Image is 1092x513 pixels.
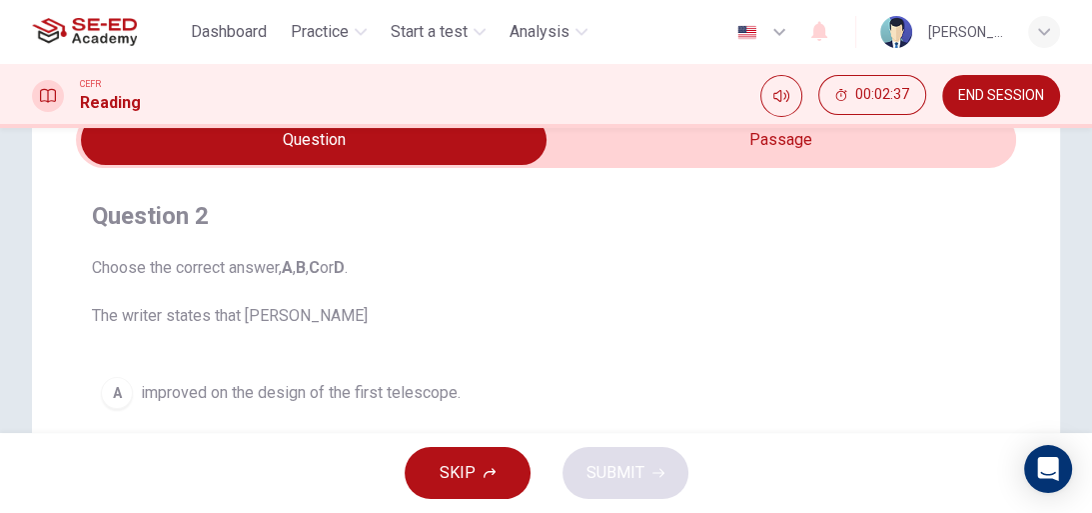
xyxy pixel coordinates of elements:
button: 00:02:37 [818,75,926,115]
img: Profile picture [880,16,912,48]
button: Start a test [383,14,494,50]
button: Analysis [502,14,595,50]
button: Aimproved on the design of the first telescope. [92,368,1000,418]
button: Practice [283,14,375,50]
b: A [282,258,293,277]
a: SE-ED Academy logo [32,12,183,52]
div: Hide [818,75,926,117]
span: improved on the design of the first telescope. [141,381,461,405]
div: Open Intercom Messenger [1024,445,1072,493]
span: Dashboard [191,20,267,44]
h1: Reading [80,91,141,115]
button: Dashboard [183,14,275,50]
span: Choose the correct answer, , , or . The writer states that [PERSON_NAME] [92,256,1000,328]
span: 00:02:37 [855,87,909,103]
span: END SESSION [958,88,1044,104]
b: B [296,258,306,277]
button: SKIP [405,447,531,499]
b: C [309,258,320,277]
span: Practice [291,20,349,44]
span: SKIP [440,459,476,487]
h4: Question 2 [92,200,1000,232]
span: CEFR [80,77,101,91]
button: END SESSION [942,75,1060,117]
b: D [334,258,345,277]
span: Analysis [510,20,569,44]
img: SE-ED Academy logo [32,12,137,52]
img: en [734,25,759,40]
div: Mute [760,75,802,117]
span: Start a test [391,20,468,44]
div: A [101,377,133,409]
div: [PERSON_NAME] [928,20,1004,44]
